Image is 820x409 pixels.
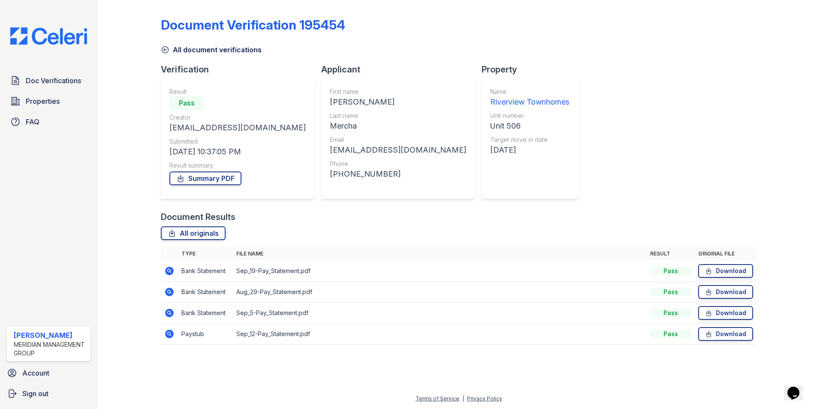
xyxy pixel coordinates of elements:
img: CE_Logo_Blue-a8612792a0a2168367f1c8372b55b34899dd931a85d93a1a3d3e32e68fde9ad4.png [3,27,94,45]
iframe: chat widget [784,375,811,400]
td: Aug_29-Pay_Statement.pdf [233,282,647,303]
th: Result [647,247,695,261]
div: Name [490,87,570,96]
span: Account [22,368,49,378]
div: Result summary [169,161,306,170]
th: File name [233,247,647,261]
div: Verification [161,63,321,75]
a: Download [698,306,753,320]
td: Bank Statement [178,303,233,324]
div: Creator [169,113,306,122]
a: Properties [7,93,90,110]
div: [EMAIL_ADDRESS][DOMAIN_NAME] [169,122,306,134]
div: [PERSON_NAME] [330,96,466,108]
a: All document verifications [161,45,262,55]
td: Bank Statement [178,261,233,282]
div: Riverview Townhomes [490,96,570,108]
div: Submitted [169,137,306,146]
div: [DATE] 10:37:05 PM [169,146,306,158]
div: Mercha [330,120,466,132]
th: Type [178,247,233,261]
div: Pass [650,309,691,317]
td: Sep_12-Pay_Statement.pdf [233,324,647,345]
a: Name Riverview Townhomes [490,87,570,108]
td: Sep_5-Pay_Statement.pdf [233,303,647,324]
a: Terms of Service [416,395,459,402]
span: Sign out [22,388,48,399]
div: Meridian Management Group [14,340,87,358]
div: Email [330,135,466,144]
td: Paystub [178,324,233,345]
span: Properties [26,96,60,106]
a: Summary PDF [169,171,241,185]
td: Sep_19-Pay_Statement.pdf [233,261,647,282]
div: Unit number [490,111,570,120]
a: Download [698,327,753,341]
a: Download [698,285,753,299]
div: Unit 506 [490,120,570,132]
div: Pass [650,288,691,296]
div: | [462,395,464,402]
div: Applicant [321,63,482,75]
a: FAQ [7,113,90,130]
div: Document Results [161,211,235,223]
div: Document Verification 195454 [161,17,345,33]
a: All originals [161,226,226,240]
div: Result [169,87,306,96]
a: Sign out [3,385,94,402]
span: Doc Verifications [26,75,81,86]
th: Original file [695,247,757,261]
div: [PHONE_NUMBER] [330,168,466,180]
div: Last name [330,111,466,120]
div: Property [482,63,585,75]
div: [EMAIL_ADDRESS][DOMAIN_NAME] [330,144,466,156]
a: Privacy Policy [467,395,502,402]
div: Pass [650,330,691,338]
div: [PERSON_NAME] [14,330,87,340]
span: FAQ [26,117,39,127]
a: Account [3,364,94,382]
div: Pass [169,96,204,110]
div: Phone [330,159,466,168]
div: [DATE] [490,144,570,156]
td: Bank Statement [178,282,233,303]
div: Target move in date [490,135,570,144]
div: First name [330,87,466,96]
div: Pass [650,267,691,275]
a: Doc Verifications [7,72,90,89]
a: Download [698,264,753,278]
